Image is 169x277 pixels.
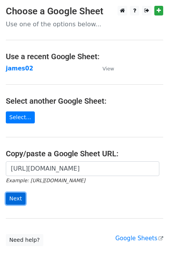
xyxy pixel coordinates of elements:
p: Use one of the options below... [6,20,163,28]
h4: Select another Google Sheet: [6,96,163,106]
small: Example: [URL][DOMAIN_NAME] [6,178,85,183]
input: Next [6,193,26,205]
a: Need help? [6,234,43,246]
a: james02 [6,65,33,72]
a: Select... [6,111,35,123]
a: View [95,65,114,72]
small: View [102,66,114,72]
a: Google Sheets [115,235,163,242]
h3: Choose a Google Sheet [6,6,163,17]
iframe: Chat Widget [130,240,169,277]
input: Paste your Google Sheet URL here [6,161,159,176]
h4: Use a recent Google Sheet: [6,52,163,61]
h4: Copy/paste a Google Sheet URL: [6,149,163,158]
